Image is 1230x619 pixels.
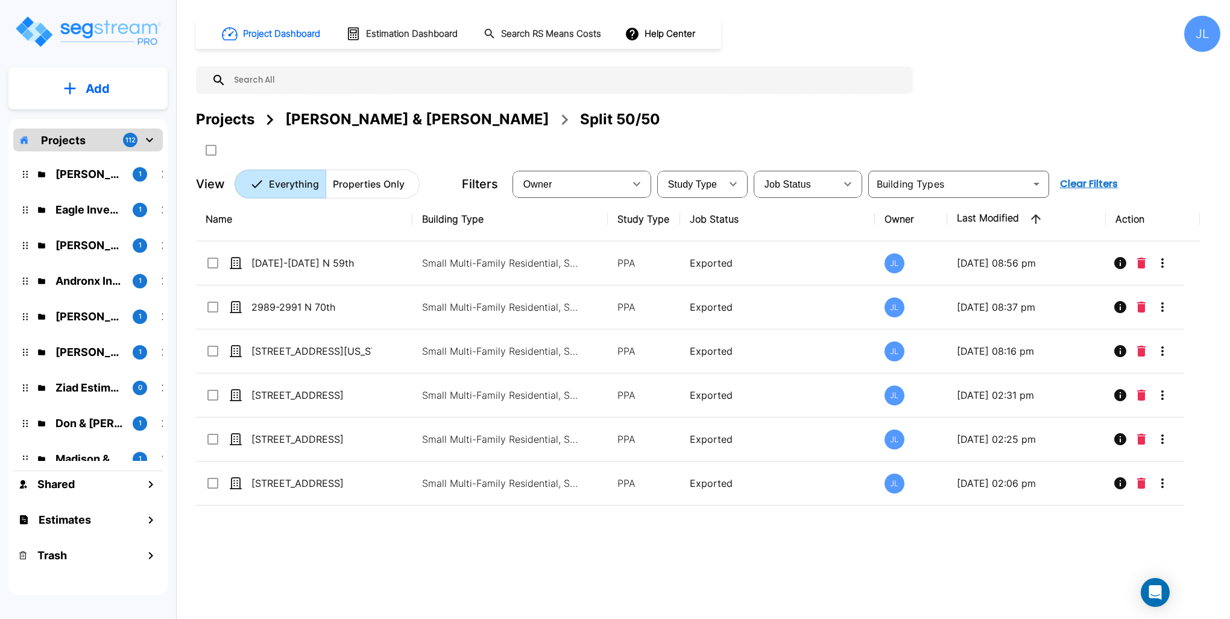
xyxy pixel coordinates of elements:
[1108,339,1132,363] button: Info
[39,512,91,528] h1: Estimates
[139,311,142,322] p: 1
[139,418,142,428] p: 1
[957,344,1097,358] p: [DATE] 08:16 pm
[366,27,458,41] h1: Estimation Dashboard
[957,476,1097,490] p: [DATE] 02:06 pm
[617,388,670,402] p: PPA
[235,170,420,198] div: Platform
[1108,471,1132,495] button: Info
[139,454,142,464] p: 1
[1028,176,1045,192] button: Open
[41,132,86,148] p: Projects
[608,197,680,241] th: Study Type
[196,175,225,193] p: View
[1108,251,1132,275] button: Info
[235,170,326,198] button: Everything
[1108,295,1132,319] button: Info
[269,177,319,191] p: Everything
[55,273,123,289] p: Andronx Investments
[885,474,904,494] div: JL
[422,300,585,314] p: Small Multi-Family Residential, Small Multi-Family Residential Site
[885,253,904,273] div: JL
[957,432,1097,446] p: [DATE] 02:25 pm
[1150,251,1175,275] button: More-Options
[1132,471,1150,495] button: Delete
[1132,427,1150,451] button: Delete
[501,27,601,41] h1: Search RS Means Costs
[885,297,904,317] div: JL
[138,383,142,393] p: 0
[1055,172,1123,196] button: Clear Filters
[1150,339,1175,363] button: More-Options
[885,341,904,361] div: JL
[875,197,947,241] th: Owner
[1108,383,1132,407] button: Info
[523,179,552,189] span: Owner
[341,21,464,46] button: Estimation Dashboard
[243,27,320,41] h1: Project Dashboard
[622,22,700,45] button: Help Center
[756,167,836,201] div: Select
[1132,251,1150,275] button: Delete
[251,476,372,490] p: [STREET_ADDRESS]
[957,388,1097,402] p: [DATE] 02:31 pm
[957,256,1097,270] p: [DATE] 08:56 pm
[765,179,811,189] span: Job Status
[690,432,865,446] p: Exported
[37,476,75,492] h1: Shared
[1106,197,1200,241] th: Action
[1132,295,1150,319] button: Delete
[422,388,585,402] p: Small Multi-Family Residential, Small Multi-Family Residential Site
[690,476,865,490] p: Exported
[251,388,372,402] p: [STREET_ADDRESS]
[251,300,372,314] p: 2989-2991 N 70th
[1132,339,1150,363] button: Delete
[1184,16,1220,52] div: JL
[251,344,372,358] p: [STREET_ADDRESS][US_STATE]
[55,202,123,218] p: Eagle Investment
[668,179,717,189] span: Study Type
[422,256,585,270] p: Small Multi-Family Residential, Small Multi-Family Residential Site
[872,176,1026,192] input: Building Types
[1150,383,1175,407] button: More-Options
[86,80,110,98] p: Add
[251,256,372,270] p: [DATE]-[DATE] N 59th
[37,547,67,563] h1: Trash
[217,21,327,47] button: Project Dashboard
[885,386,904,405] div: JL
[55,379,123,396] p: Ziad Estimate
[196,197,412,241] th: Name
[479,22,608,46] button: Search RS Means Costs
[462,175,498,193] p: Filters
[690,300,865,314] p: Exported
[412,197,607,241] th: Building Type
[1150,295,1175,319] button: More-Options
[8,71,168,106] button: Add
[617,300,670,314] p: PPA
[199,138,223,162] button: SelectAll
[690,388,865,402] p: Exported
[580,109,660,130] div: Split 50/50
[196,109,254,130] div: Projects
[690,256,865,270] p: Exported
[617,344,670,358] p: PPA
[422,344,585,358] p: Small Multi-Family Residential, Small Multi-Family Residential Site
[1108,427,1132,451] button: Info
[617,432,670,446] p: PPA
[14,14,162,49] img: Logo
[226,66,907,94] input: Search All
[55,415,123,431] p: Don & Robyn Lynn Scott
[422,432,585,446] p: Small Multi-Family Residential, Small Multi-Family Residential Site
[139,240,142,250] p: 1
[1150,427,1175,451] button: More-Options
[1141,578,1170,607] div: Open Intercom Messenger
[680,197,875,241] th: Job Status
[617,476,670,490] p: PPA
[1150,471,1175,495] button: More-Options
[947,197,1106,241] th: Last Modified
[55,237,123,253] p: Matt Hammer
[139,169,142,179] p: 1
[660,167,721,201] div: Select
[251,432,372,446] p: [STREET_ADDRESS]
[125,135,136,145] p: 112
